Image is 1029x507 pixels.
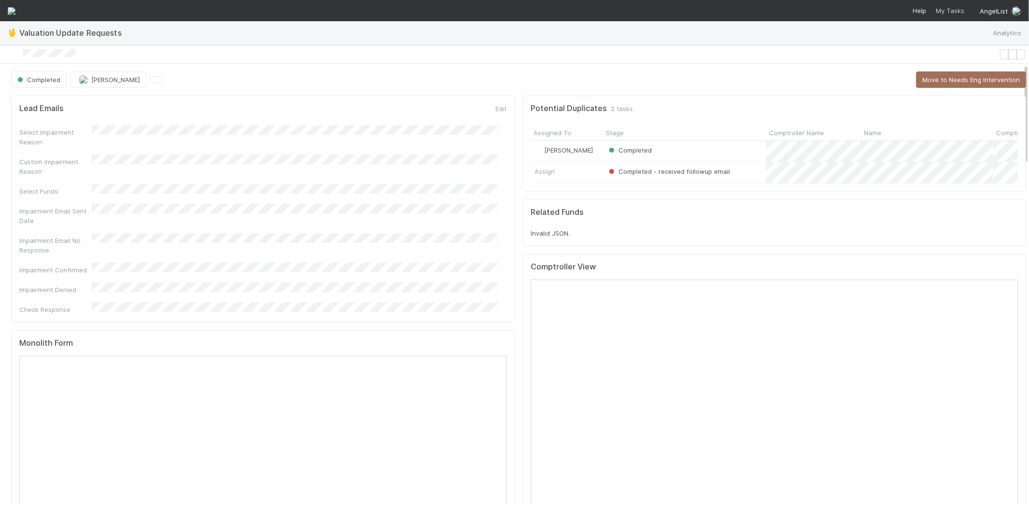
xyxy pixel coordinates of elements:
div: Impairment Email Sent Date [19,206,92,225]
span: Name [864,128,881,138]
button: Completed [11,71,67,88]
div: Impairment Confirmed [19,265,92,275]
span: Completed [607,146,652,154]
div: Select Funds: [19,186,92,196]
span: 2 tasks [611,104,633,113]
h5: Comptroller View [531,262,596,272]
a: Analytics [993,27,1021,39]
span: 🖖 [8,28,17,37]
div: Impairment Denied [19,285,92,295]
button: [PERSON_NAME] [70,71,146,88]
img: avatar_5106bb14-94e9-4897-80de-6ae81081f36d.png [1012,6,1021,16]
span: [PERSON_NAME] [91,76,140,84]
img: avatar_5106bb14-94e9-4897-80de-6ae81081f36d.png [79,75,88,84]
span: Completed - received followup email [607,168,730,175]
div: Impairment Email No Response [19,236,92,255]
div: Invalid JSON. [531,228,1018,238]
div: Completed [607,145,652,155]
span: My Tasks [934,7,964,14]
span: AngelList [980,7,1008,15]
button: Move to Needs Eng Intervention [916,71,1026,88]
img: logo-inverted-e16ddd16eac7371096b0.svg [8,7,15,15]
h5: Related Funds [531,208,584,217]
span: Valuation Update Requests [19,28,125,38]
h5: Potential Duplicates [531,104,607,113]
a: Edit [494,105,507,113]
div: Check Response [19,305,92,314]
span: Assign [535,167,555,176]
h5: Monolith Form [19,338,73,348]
span: [PERSON_NAME] [544,146,593,154]
img: avatar_5106bb14-94e9-4897-80de-6ae81081f36d.png [535,146,543,154]
span: Stage [606,128,624,138]
a: My Tasks [934,6,964,15]
div: Custom Impairment Reason [19,157,92,176]
div: Help [911,6,926,15]
h5: Lead Emails [19,104,64,113]
span: Completed [15,76,60,84]
span: Comptroller Name [769,128,824,138]
div: Completed - received followup email [607,167,730,176]
div: [PERSON_NAME] [535,145,593,155]
div: Select Impairment Reason [19,127,92,147]
span: Assigned To [534,128,571,138]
